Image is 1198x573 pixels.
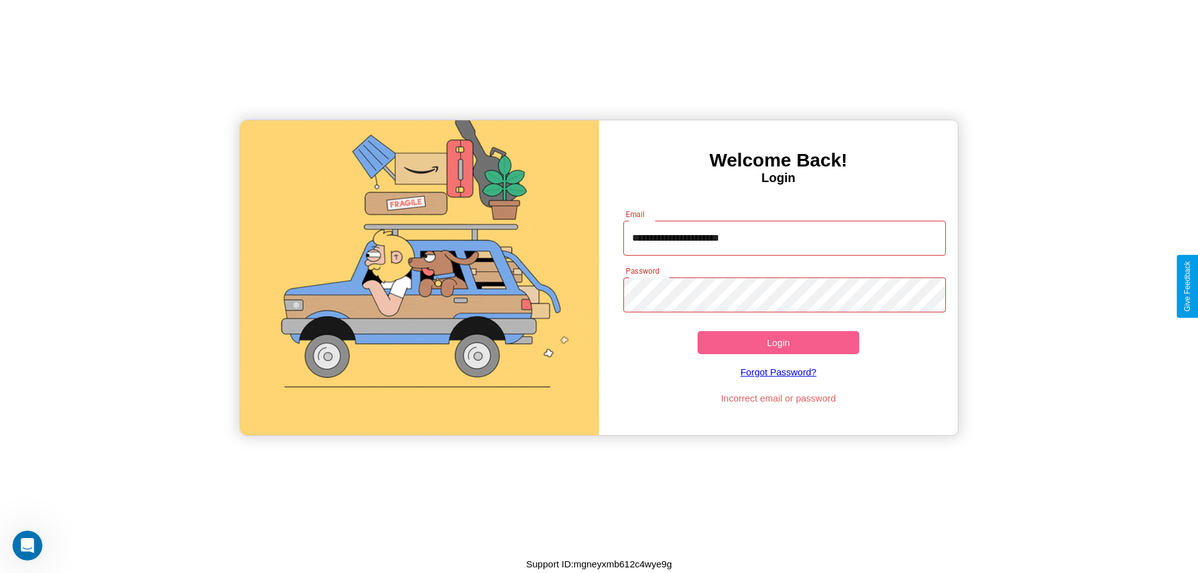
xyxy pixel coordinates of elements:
label: Email [626,209,645,219]
p: Support ID: mgneyxmb612c4wye9g [526,556,671,572]
img: gif [240,120,599,435]
h4: Login [599,171,958,185]
a: Forgot Password? [617,354,940,390]
iframe: Intercom live chat [12,531,42,561]
div: Give Feedback [1183,261,1192,312]
h3: Welcome Back! [599,150,958,171]
label: Password [626,266,659,276]
button: Login [698,331,859,354]
p: Incorrect email or password [617,390,940,407]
